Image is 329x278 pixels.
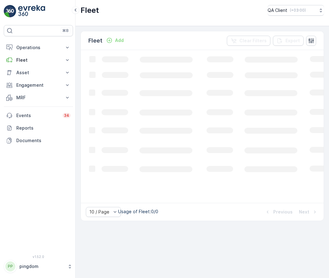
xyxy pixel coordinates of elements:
[16,125,70,131] p: Reports
[5,261,15,271] div: PP
[4,255,73,259] span: v 1.52.0
[19,263,64,270] p: pingdom
[264,208,293,216] button: Previous
[4,79,73,91] button: Engagement
[4,134,73,147] a: Documents
[268,5,324,16] button: QA Client(+03:00)
[268,7,287,13] p: QA Client
[4,5,16,18] img: logo
[298,208,319,216] button: Next
[62,28,69,33] p: ⌘B
[64,113,69,118] p: 34
[81,5,99,15] p: Fleet
[4,122,73,134] a: Reports
[88,36,102,45] p: Fleet
[18,5,45,18] img: logo_light-DOdMpM7g.png
[273,36,304,46] button: Export
[4,109,73,122] a: Events34
[290,8,306,13] p: ( +03:00 )
[16,137,70,144] p: Documents
[4,91,73,104] button: MRF
[4,41,73,54] button: Operations
[299,209,309,215] p: Next
[16,82,60,88] p: Engagement
[273,209,293,215] p: Previous
[227,36,270,46] button: Clear Filters
[118,209,158,215] p: Usage of Fleet : 0/0
[16,95,60,101] p: MRF
[16,69,60,76] p: Asset
[115,37,124,44] p: Add
[285,38,300,44] p: Export
[16,44,60,51] p: Operations
[104,37,126,44] button: Add
[16,57,60,63] p: Fleet
[4,66,73,79] button: Asset
[16,112,59,119] p: Events
[4,260,73,273] button: PPpingdom
[4,54,73,66] button: Fleet
[239,38,267,44] p: Clear Filters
